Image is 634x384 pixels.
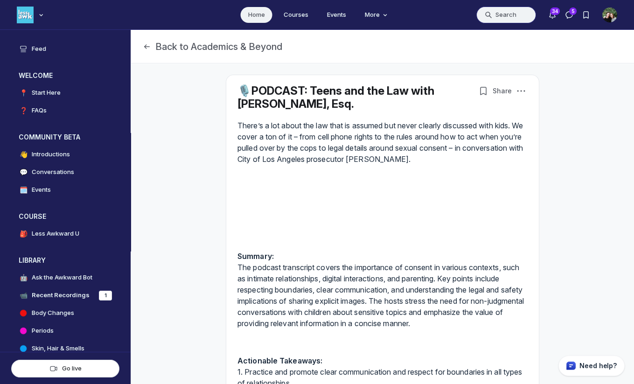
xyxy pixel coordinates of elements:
a: 👋Introductions [11,147,119,162]
a: 🎙️PODCAST: Teens and the Law with [PERSON_NAME], Esq. [237,84,434,111]
a: ❓FAQs [11,103,119,119]
p: The podcast transcript covers the importance of consent in various contexts, such as intimate rel... [237,251,528,329]
div: Go live [19,364,111,373]
button: Bookmarks [477,84,490,98]
button: LIBRARYCollapse space [11,253,119,268]
button: COMMUNITY BETACollapse space [11,130,119,145]
button: Bookmarks [578,7,594,23]
a: Events [320,7,354,23]
span: 👋 [19,150,28,159]
button: Back to Academics & Beyond [142,40,282,53]
h3: COMMUNITY BETA [19,133,80,142]
button: Less Awkward Hub logo [17,6,46,24]
a: 📹Recent Recordings1 [11,287,119,303]
h4: Conversations [32,168,74,177]
h3: COURSE [19,212,46,221]
a: Courses [276,7,316,23]
span: ❓ [19,106,28,115]
span: 🤖 [19,273,28,282]
button: More [357,7,394,23]
img: Less Awkward Hub logo [17,7,34,23]
button: Search [476,7,536,23]
h4: Skin, Hair & Smells [32,344,84,353]
span: 💬 [19,168,28,177]
h4: Events [32,185,51,195]
button: Circle support widget [558,356,625,376]
h4: Recent Recordings [32,291,90,300]
a: Feed [11,41,119,57]
h4: Periods [32,326,54,335]
span: More [365,10,390,20]
a: Periods [11,323,119,339]
strong: Summary: [237,251,274,261]
button: Go live [11,360,119,377]
div: 1 [99,291,112,300]
a: Body Changes [11,305,119,321]
h4: Body Changes [32,308,74,318]
button: Share [491,84,514,98]
p: Need help? [579,361,617,370]
button: WELCOMECollapse space [11,68,119,83]
button: Post actions [515,84,528,98]
h3: LIBRARY [19,256,46,265]
strong: Actionable Takeaways: [237,356,322,365]
button: Direct messages [561,7,578,23]
span: 🎒 [19,229,28,238]
h4: Ask the Awkward Bot [32,273,92,282]
span: 📍 [19,88,28,98]
button: COURSECollapse space [11,209,119,224]
a: 🗓️Events [11,182,119,198]
a: Home [241,7,272,23]
button: Notifications [544,7,561,23]
span: 📹 [19,291,28,300]
a: 🎒Less Awkward U [11,226,119,242]
h4: Start Here [32,88,61,98]
h4: Introductions [32,150,70,159]
h4: FAQs [32,106,47,115]
h4: Less Awkward U [32,229,79,238]
p: There’s a lot about the law that is assumed but never clearly discussed with kids. We cover a ton... [237,120,528,165]
a: 💬Conversations [11,164,119,180]
h3: WELCOME [19,71,53,80]
a: 📍Start Here [11,85,119,101]
a: 🤖Ask the Awkward Bot [11,270,119,286]
span: Share [493,86,512,96]
span: 🗓️ [19,185,28,195]
button: User menu options [602,7,617,22]
a: Skin, Hair & Smells [11,341,119,356]
h4: Feed [32,44,46,54]
header: Page Header [131,30,634,63]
